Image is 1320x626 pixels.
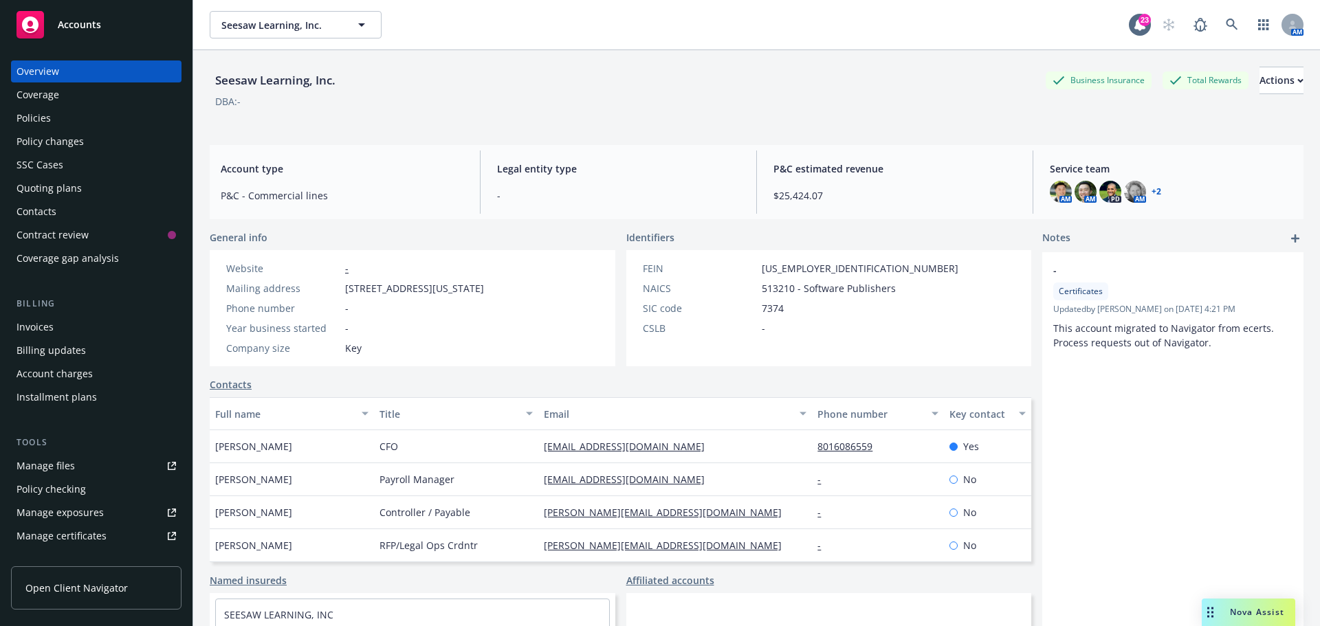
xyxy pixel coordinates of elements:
div: NAICS [643,281,756,295]
a: Coverage gap analysis [11,247,181,269]
div: Coverage gap analysis [16,247,119,269]
div: Website [226,261,340,276]
span: Certificates [1059,285,1103,298]
div: Full name [215,407,353,421]
a: Manage certificates [11,525,181,547]
img: photo [1050,181,1072,203]
div: Title [379,407,518,421]
a: - [817,506,832,519]
a: +2 [1152,188,1161,196]
div: Tools [11,436,181,449]
div: CSLB [643,321,756,335]
span: Key [345,341,362,355]
span: No [963,472,976,487]
a: 8016086559 [817,440,883,453]
img: photo [1099,181,1121,203]
img: photo [1124,181,1146,203]
a: Invoices [11,316,181,338]
span: 7374 [762,301,784,315]
span: Account type [221,161,463,176]
div: Policy changes [16,131,84,153]
span: P&C estimated revenue [773,161,1016,176]
div: Billing [11,297,181,311]
div: Actions [1259,67,1303,93]
span: P&C - Commercial lines [221,188,463,203]
a: Manage exposures [11,502,181,524]
div: Mailing address [226,281,340,295]
a: Report a Bug [1187,11,1214,38]
a: Policy checking [11,478,181,500]
span: This account migrated to Navigator from ecerts. Process requests out of Navigator. [1053,322,1277,349]
span: Service team [1050,161,1292,176]
div: Billing updates [16,339,86,361]
span: [PERSON_NAME] [215,505,292,519]
a: [EMAIL_ADDRESS][DOMAIN_NAME] [544,473,716,486]
span: Notes [1042,230,1070,247]
span: [PERSON_NAME] [215,472,292,487]
div: Contacts [16,201,56,223]
a: add [1287,230,1303,247]
div: Policy checking [16,478,86,500]
a: SSC Cases [11,154,181,176]
div: Manage certificates [16,525,107,547]
a: Account charges [11,363,181,385]
div: DBA: - [215,94,241,109]
div: Installment plans [16,386,97,408]
span: [PERSON_NAME] [215,439,292,454]
button: Key contact [944,397,1031,430]
a: Named insureds [210,573,287,588]
div: Account charges [16,363,93,385]
span: No [963,538,976,552]
button: Phone number [812,397,943,430]
a: Quoting plans [11,177,181,199]
span: Seesaw Learning, Inc. [221,18,340,32]
a: Manage claims [11,548,181,570]
div: 23 [1138,14,1151,26]
div: Seesaw Learning, Inc. [210,71,341,89]
div: Manage files [16,455,75,477]
a: - [345,262,349,275]
div: Coverage [16,84,59,106]
span: Open Client Navigator [25,581,128,595]
div: Company size [226,341,340,355]
a: Policy changes [11,131,181,153]
span: - [345,301,349,315]
button: Full name [210,397,374,430]
span: 513210 - Software Publishers [762,281,896,295]
span: $25,424.07 [773,188,1016,203]
a: Coverage [11,84,181,106]
button: Email [538,397,812,430]
a: Switch app [1250,11,1277,38]
span: Legal entity type [497,161,740,176]
div: Total Rewards [1163,71,1248,89]
div: FEIN [643,261,756,276]
div: Quoting plans [16,177,82,199]
span: RFP/Legal Ops Crdntr [379,538,478,552]
a: Policies [11,107,181,129]
button: Title [374,397,538,430]
a: Manage files [11,455,181,477]
div: -CertificatesUpdatedby [PERSON_NAME] on [DATE] 4:21 PMThis account migrated to Navigator from ece... [1042,252,1303,361]
div: Phone number [817,407,923,421]
a: Billing updates [11,339,181,361]
div: Email [544,407,791,421]
span: [US_EMPLOYER_IDENTIFICATION_NUMBER] [762,261,958,276]
div: Business Insurance [1046,71,1152,89]
span: Updated by [PERSON_NAME] on [DATE] 4:21 PM [1053,303,1292,315]
span: No [963,505,976,519]
a: Overview [11,60,181,82]
div: Policies [16,107,51,129]
div: Manage exposures [16,502,104,524]
span: Payroll Manager [379,472,454,487]
a: SEESAW LEARNING, INC [224,608,333,621]
a: Search [1218,11,1246,38]
span: - [497,188,740,203]
a: - [817,539,832,552]
span: General info [210,230,267,245]
div: Phone number [226,301,340,315]
button: Seesaw Learning, Inc. [210,11,382,38]
div: Year business started [226,321,340,335]
a: Installment plans [11,386,181,408]
div: Overview [16,60,59,82]
div: Manage claims [16,548,86,570]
